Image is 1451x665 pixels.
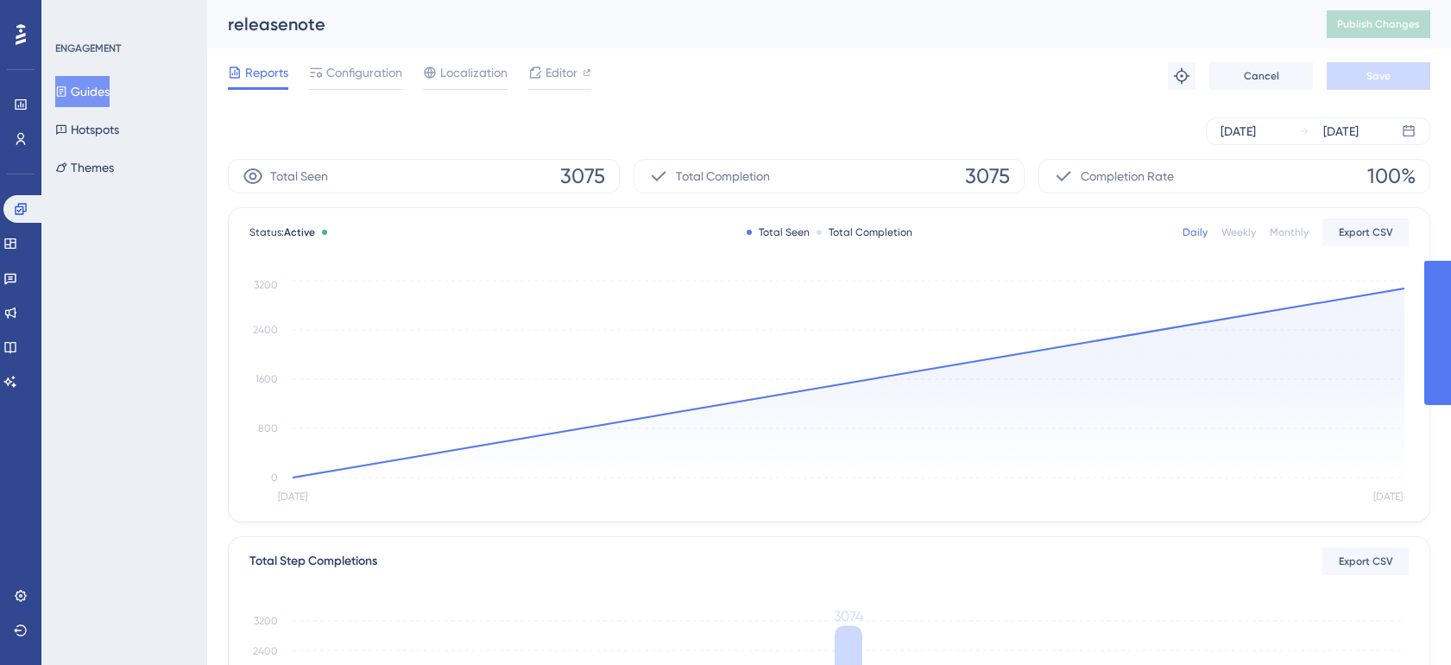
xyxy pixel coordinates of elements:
tspan: 3200 [254,615,278,627]
div: Total Seen [747,225,810,239]
span: Save [1366,69,1391,83]
span: Publish Changes [1337,17,1420,31]
div: [DATE] [1221,121,1256,142]
button: Export CSV [1322,218,1409,246]
span: Reports [245,62,288,83]
span: 100% [1367,162,1416,190]
span: Localization [440,62,508,83]
button: Publish Changes [1327,10,1430,38]
span: Completion Rate [1081,166,1174,187]
button: Themes [55,152,114,183]
div: Daily [1183,225,1208,239]
div: Weekly [1221,225,1256,239]
span: 3075 [560,162,605,190]
div: [DATE] [1323,121,1359,142]
span: Status: [249,225,315,239]
span: Export CSV [1339,554,1393,568]
span: Export CSV [1339,225,1393,239]
tspan: 0 [271,472,278,484]
span: Active [284,226,315,238]
button: Guides [55,76,110,107]
tspan: 3200 [254,279,278,291]
div: Monthly [1270,225,1309,239]
div: Total Step Completions [249,551,377,572]
span: Total Completion [676,166,770,187]
tspan: [DATE] [1373,491,1403,503]
button: Save [1327,62,1430,90]
span: Editor [546,62,577,83]
button: Cancel [1209,62,1313,90]
iframe: UserGuiding AI Assistant Launcher [1378,597,1430,649]
div: releasenote [228,12,1284,36]
span: 3075 [965,162,1010,190]
button: Hotspots [55,114,119,145]
tspan: 2400 [253,324,278,336]
tspan: 1600 [256,373,278,385]
tspan: 2400 [253,645,278,657]
span: Total Seen [270,166,328,187]
div: Total Completion [817,225,912,239]
tspan: [DATE] [278,491,307,503]
tspan: 800 [258,422,278,434]
span: Cancel [1244,69,1279,83]
button: Export CSV [1322,548,1409,575]
div: ENGAGEMENT [55,41,121,55]
tspan: 3074 [834,608,863,624]
span: Configuration [326,62,402,83]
